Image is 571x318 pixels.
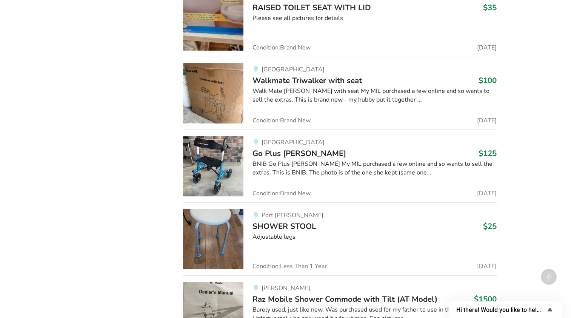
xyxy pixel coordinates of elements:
span: Condition: Brand New [252,117,311,123]
span: [DATE] [477,190,497,196]
a: bathroom safety-shower stoolPort [PERSON_NAME]SHOWER STOOL$25Adjustable legsCondition:Less Than 1... [183,202,497,275]
div: Adjustable legs [252,233,497,241]
h3: $25 [483,221,497,231]
span: Condition: Less Than 1 Year [252,263,327,269]
img: bathroom safety-shower stool [183,209,243,269]
h3: $125 [479,148,497,158]
span: [GEOGRAPHIC_DATA] [261,138,324,147]
img: mobility-walkmate triwalker with seat [183,63,243,123]
img: mobility-go plus walker [183,136,243,196]
a: mobility-go plus walker [GEOGRAPHIC_DATA]Go Plus [PERSON_NAME]$125BNIB Go Plus [PERSON_NAME] My M... [183,130,497,202]
span: Raz Mobile Shower Commode with Tilt (AT Model) [252,294,437,304]
a: mobility-walkmate triwalker with seat [GEOGRAPHIC_DATA]Walkmate Triwalker with seat$100Walk Mate ... [183,57,497,130]
div: Walk Mate [PERSON_NAME] with seat My MIL purchased a few online and so wants to sell the extras. ... [252,87,497,104]
span: SHOWER STOOL [252,221,316,232]
h3: $1500 [474,294,497,304]
span: [PERSON_NAME] [261,284,310,292]
span: Port [PERSON_NAME] [261,211,323,219]
div: BNIB Go Plus [PERSON_NAME] My MIL purchased a few online and so wants to sell the extras. This is... [252,160,497,177]
h3: $100 [479,76,497,85]
span: [GEOGRAPHIC_DATA] [261,65,324,74]
span: [DATE] [477,117,497,123]
span: Walkmate Triwalker with seat [252,75,362,86]
span: RAISED TOILET SEAT WITH LID [252,2,371,13]
span: Go Plus [PERSON_NAME] [252,148,346,159]
button: Show survey - Hi there! Would you like to help us improve AssistList? [456,305,554,314]
span: [DATE] [477,45,497,51]
span: Hi there! Would you like to help us improve AssistList? [456,306,545,313]
span: Condition: Brand New [252,190,311,196]
h3: $35 [483,3,497,12]
span: [DATE] [477,263,497,269]
div: Please see all pictures for details [252,14,497,23]
span: Condition: Brand New [252,45,311,51]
